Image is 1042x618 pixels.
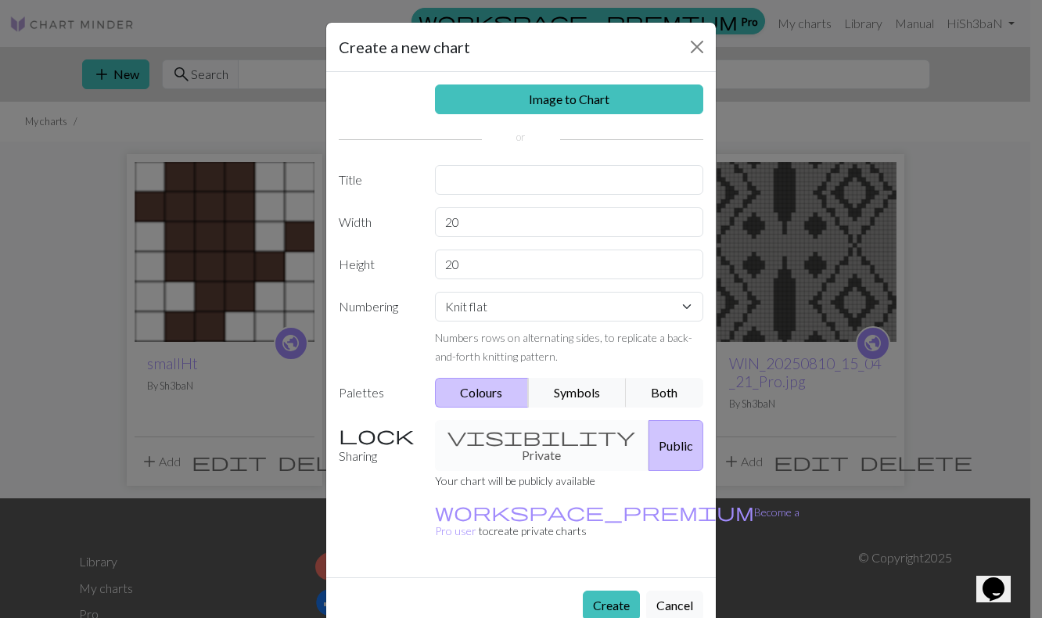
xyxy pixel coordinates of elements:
a: Image to Chart [435,84,704,114]
label: Numbering [329,292,426,365]
label: Palettes [329,378,426,408]
button: Close [684,34,710,59]
small: Your chart will be publicly available [435,474,595,487]
label: Height [329,250,426,279]
h5: Create a new chart [339,35,470,59]
button: Public [649,420,703,471]
span: workspace_premium [435,501,754,523]
small: to create private charts [435,505,799,537]
a: Become a Pro user [435,505,799,537]
iframe: chat widget [976,555,1026,602]
label: Sharing [329,420,426,471]
button: Colours [435,378,530,408]
label: Width [329,207,426,237]
button: Symbols [528,378,627,408]
small: Numbers rows on alternating sides, to replicate a back-and-forth knitting pattern. [435,331,692,363]
button: Both [626,378,704,408]
label: Title [329,165,426,195]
